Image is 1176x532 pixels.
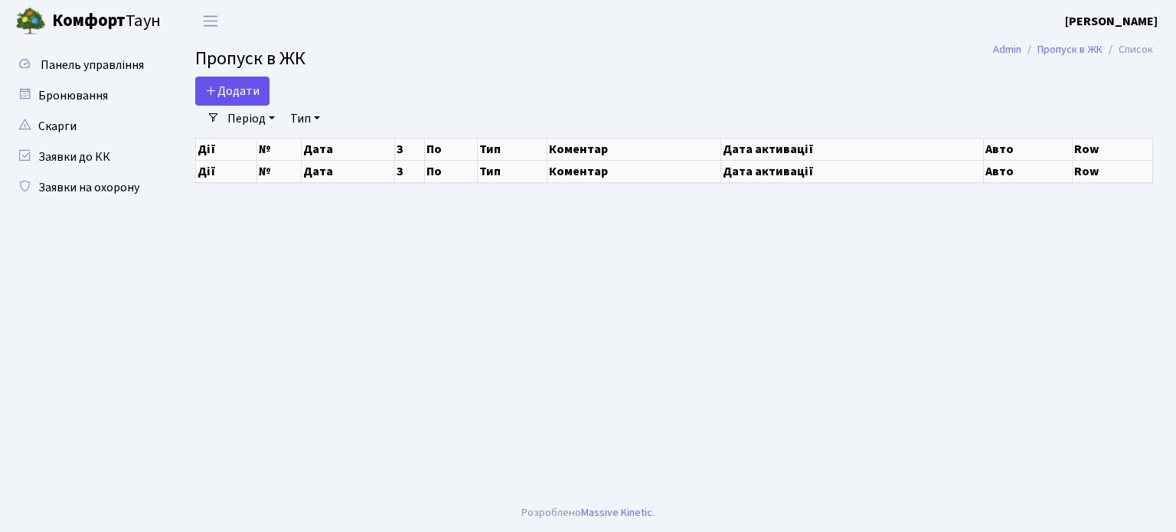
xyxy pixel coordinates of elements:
[302,138,395,160] th: Дата
[983,160,1072,182] th: Авто
[257,138,302,160] th: №
[52,8,161,34] span: Таун
[720,138,983,160] th: Дата активації
[1072,160,1152,182] th: Row
[284,106,326,132] a: Тип
[394,160,424,182] th: З
[8,111,161,142] a: Скарги
[302,160,395,182] th: Дата
[52,8,126,33] b: Комфорт
[8,80,161,111] a: Бронювання
[983,138,1072,160] th: Авто
[1072,138,1152,160] th: Row
[521,504,655,521] div: Розроблено .
[8,50,161,80] a: Панель управління
[970,34,1176,66] nav: breadcrumb
[1102,41,1153,58] li: Список
[394,138,424,160] th: З
[41,57,144,73] span: Панель управління
[195,77,269,106] a: Додати
[547,160,721,182] th: Коментар
[191,8,230,34] button: Переключити навігацію
[205,83,260,100] span: Додати
[720,160,983,182] th: Дата активації
[477,160,547,182] th: Тип
[477,138,547,160] th: Тип
[1065,12,1158,31] a: [PERSON_NAME]
[15,6,46,37] img: logo.png
[1065,13,1158,30] b: [PERSON_NAME]
[581,504,652,521] a: Massive Kinetic
[993,41,1021,57] a: Admin
[221,106,281,132] a: Період
[1037,41,1102,57] a: Пропуск в ЖК
[196,160,257,182] th: Дії
[424,160,477,182] th: По
[547,138,721,160] th: Коментар
[8,142,161,172] a: Заявки до КК
[196,138,257,160] th: Дії
[424,138,477,160] th: По
[257,160,302,182] th: №
[8,172,161,203] a: Заявки на охорону
[195,45,305,72] span: Пропуск в ЖК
